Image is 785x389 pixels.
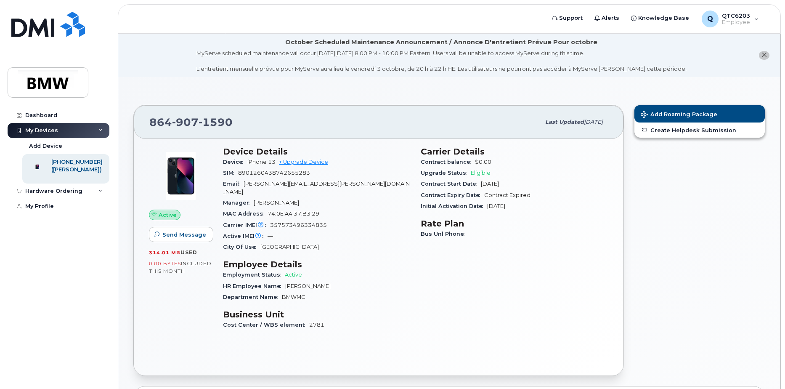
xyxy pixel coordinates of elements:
[545,119,584,125] span: Last updated
[149,261,181,266] span: 0.00 Bytes
[634,105,765,123] button: Add Roaming Package
[254,200,299,206] span: [PERSON_NAME]
[421,159,475,165] span: Contract balance
[641,111,717,119] span: Add Roaming Package
[487,203,505,209] span: [DATE]
[285,272,302,278] span: Active
[149,260,212,274] span: included this month
[421,181,481,187] span: Contract Start Date
[196,49,687,73] div: MyServe scheduled maintenance will occur [DATE][DATE] 8:00 PM - 10:00 PM Eastern. Users will be u...
[223,283,285,289] span: HR Employee Name
[484,192,530,198] span: Contract Expired
[223,272,285,278] span: Employment Status
[159,211,177,219] span: Active
[421,203,487,209] span: Initial Activation Date
[149,227,213,242] button: Send Message
[279,159,328,165] a: + Upgrade Device
[223,244,260,250] span: City Of Use
[584,119,603,125] span: [DATE]
[162,231,206,239] span: Send Message
[223,181,410,194] span: [PERSON_NAME][EMAIL_ADDRESS][PERSON_NAME][DOMAIN_NAME]
[421,170,471,176] span: Upgrade Status
[268,233,273,239] span: —
[223,294,282,300] span: Department Name
[260,244,319,250] span: [GEOGRAPHIC_DATA]
[223,233,268,239] span: Active IMEI
[475,159,491,165] span: $0.00
[199,116,233,128] span: 1590
[223,210,268,217] span: MAC Address
[223,181,244,187] span: Email
[268,210,319,217] span: 74:0E:A4:37:B3:29
[285,38,597,47] div: October Scheduled Maintenance Announcement / Annonce D'entretient Prévue Pour octobre
[481,181,499,187] span: [DATE]
[223,259,411,269] h3: Employee Details
[149,250,180,256] span: 314.01 MB
[421,231,469,237] span: Bus Unl Phone
[421,218,608,229] h3: Rate Plan
[421,147,608,157] h3: Carrier Details
[748,352,779,383] iframe: Messenger Launcher
[270,222,327,228] span: 357573496334835
[223,170,238,176] span: SIM
[421,192,484,198] span: Contract Expiry Date
[149,116,233,128] span: 864
[282,294,305,300] span: BMWMC
[285,283,331,289] span: [PERSON_NAME]
[223,200,254,206] span: Manager
[180,249,197,256] span: used
[238,170,310,176] span: 8901260438742655283
[309,322,324,328] span: 2781
[172,116,199,128] span: 907
[223,159,247,165] span: Device
[759,51,769,60] button: close notification
[223,222,270,228] span: Carrier IMEI
[223,309,411,320] h3: Business Unit
[471,170,491,176] span: Eligible
[223,322,309,328] span: Cost Center / WBS element
[223,147,411,157] h3: Device Details
[634,123,765,138] a: Create Helpdesk Submission
[156,151,206,201] img: image20231002-3703462-1ig824h.jpeg
[247,159,276,165] span: iPhone 13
